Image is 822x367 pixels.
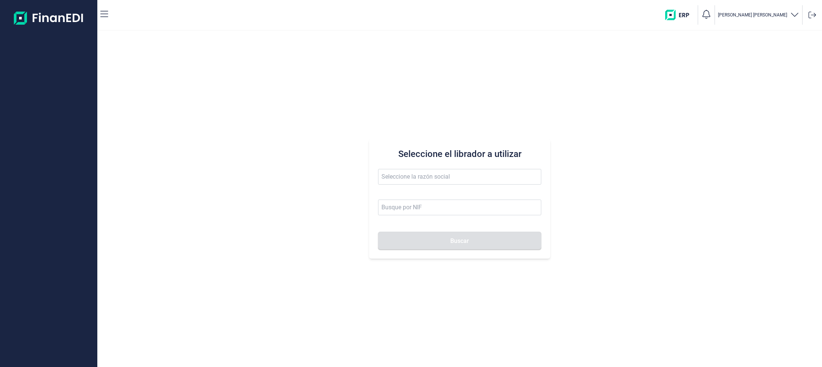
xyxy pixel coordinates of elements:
[14,6,84,30] img: Logo de aplicación
[665,10,695,20] img: erp
[450,238,469,244] span: Buscar
[378,200,541,215] input: Busque por NIF
[718,10,799,21] button: [PERSON_NAME] [PERSON_NAME]
[378,169,541,185] input: Seleccione la razón social
[378,232,541,250] button: Buscar
[718,12,787,18] p: [PERSON_NAME] [PERSON_NAME]
[378,148,541,160] h3: Seleccione el librador a utilizar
